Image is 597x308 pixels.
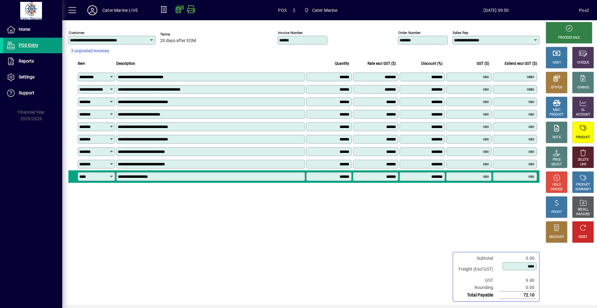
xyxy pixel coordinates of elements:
span: [DATE] 09:50 [414,5,579,15]
span: GST ($) [477,60,489,67]
div: PRICE [553,158,561,162]
span: Rate excl GST ($) [368,60,396,67]
span: Item [78,60,85,67]
div: GL [581,108,585,112]
div: EFTPOS [551,85,562,90]
td: Rounding [456,284,499,291]
div: RESET [578,235,588,239]
td: 0.00 [499,255,537,262]
span: Description [116,60,135,67]
mat-label: Sales rep [453,31,468,35]
div: INVOICE [551,187,562,192]
span: Reports [19,59,34,64]
span: Support [19,90,34,95]
a: Home [3,22,62,37]
div: CHEQUE [577,60,589,65]
span: 3 unposted invoices [71,48,109,54]
div: ACCOUNT [576,112,590,117]
span: POS Entry [19,43,38,48]
span: Terms [160,32,197,36]
span: Quantity [335,60,349,67]
span: Home [19,27,30,32]
a: Reports [3,54,62,69]
div: LINE [580,162,586,167]
div: Pos2 [579,5,589,15]
div: HOLD [553,182,561,187]
div: PROCESS SALE [558,36,580,40]
div: DISCOUNT [549,235,564,239]
span: Cater Marine [312,5,338,15]
span: 2 [293,5,295,15]
div: SELECT [551,162,562,167]
div: Cater Marine LIVE [102,5,138,15]
div: PRODUCT [576,135,590,140]
div: NOTE [553,135,561,140]
div: PRODUCT [549,112,563,117]
div: CHARGE [577,85,589,90]
button: 3 unposted invoices [68,45,112,57]
td: 9.40 [499,277,537,284]
td: 72.10 [499,291,537,299]
div: PROFIT [551,210,562,215]
td: GST [456,277,499,284]
div: RECALL [578,207,589,212]
td: Freight (Excl GST) [456,262,499,277]
mat-label: Invoice number [278,31,303,35]
div: SUMMARY [575,187,591,192]
span: Extend excl GST ($) [505,60,537,67]
div: DELETE [578,158,588,162]
td: Subtotal [456,255,499,262]
td: 0.00 [499,284,537,291]
td: Total Payable [456,291,499,299]
a: Settings [3,69,62,85]
div: MISC [553,108,560,112]
mat-label: Order number [398,31,421,35]
div: CASH [553,60,561,65]
span: Discount (%) [421,60,442,67]
div: PRODUCT [576,182,590,187]
button: Profile [82,5,102,16]
span: POS [278,5,287,15]
div: INVOICES [576,212,590,217]
a: Support [3,85,62,101]
mat-label: Customer [69,31,85,35]
span: 20 days after EOM [160,38,196,43]
span: Settings [19,74,35,79]
span: Cater Marine [302,5,340,16]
